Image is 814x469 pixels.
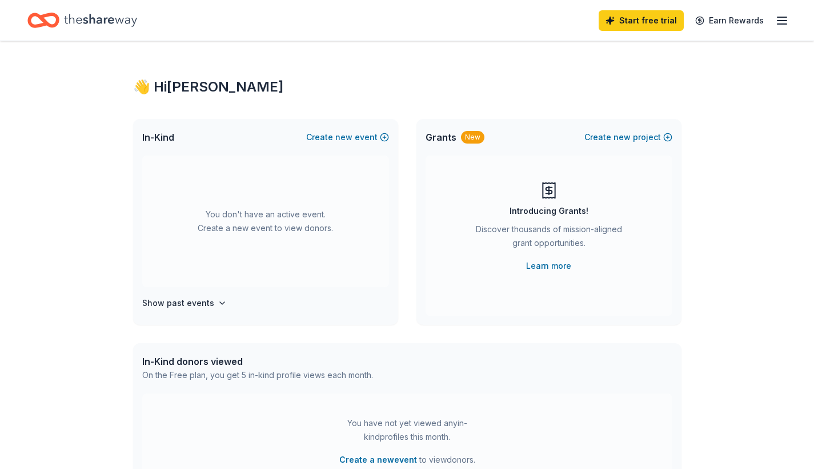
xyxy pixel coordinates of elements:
div: New [461,131,484,144]
span: Grants [426,130,456,144]
span: new [613,130,631,144]
span: to view donors . [339,453,475,467]
h4: Show past events [142,296,214,310]
a: Earn Rewards [688,10,771,31]
div: Introducing Grants! [510,204,588,218]
button: Createnewevent [306,130,389,144]
button: Createnewproject [584,130,672,144]
button: Show past events [142,296,227,310]
a: Learn more [526,259,571,273]
div: On the Free plan, you get 5 in-kind profile views each month. [142,368,373,382]
div: 👋 Hi [PERSON_NAME] [133,78,681,96]
div: Discover thousands of mission-aligned grant opportunities. [471,222,627,255]
div: You don't have an active event. Create a new event to view donors. [142,156,389,287]
a: Start free trial [599,10,684,31]
span: new [335,130,352,144]
button: Create a newevent [339,453,417,467]
a: Home [27,7,137,34]
div: In-Kind donors viewed [142,355,373,368]
div: You have not yet viewed any in-kind profiles this month. [336,416,479,444]
span: In-Kind [142,130,174,144]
